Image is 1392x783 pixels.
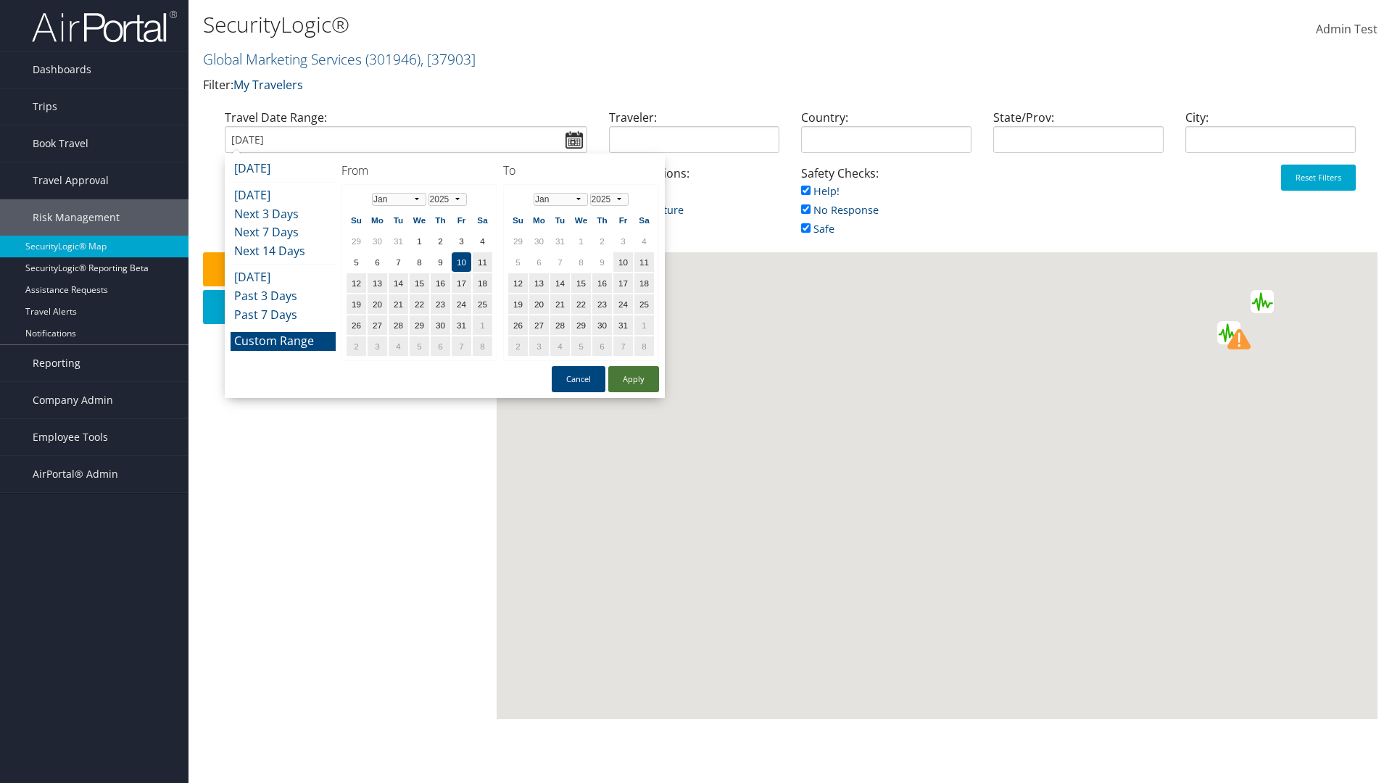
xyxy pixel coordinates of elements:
td: 2 [508,336,528,356]
td: 10 [452,252,471,272]
span: Book Travel [33,125,88,162]
div: City: [1174,109,1367,165]
div: Green earthquake alert (Magnitude 4.9M, Depth:10km) in China 02/09/2025 07:58 UTC, 490 thousand i... [1251,290,1274,313]
td: 23 [431,294,450,314]
td: 1 [571,231,591,251]
td: 31 [389,231,408,251]
li: Next 7 Days [231,223,336,242]
td: 27 [368,315,387,335]
td: 13 [529,273,549,293]
button: Safety Check [203,252,489,286]
td: 30 [431,315,450,335]
td: 7 [452,336,471,356]
td: 31 [613,315,633,335]
li: Past 7 Days [231,306,336,325]
td: 17 [613,273,633,293]
td: 18 [473,273,492,293]
div: Country: [790,109,982,165]
td: 9 [431,252,450,272]
th: Tu [550,210,570,230]
th: Tu [389,210,408,230]
span: Trips [33,88,57,125]
td: 22 [571,294,591,314]
span: AirPortal® Admin [33,456,118,492]
th: Fr [452,210,471,230]
td: 14 [389,273,408,293]
td: 11 [473,252,492,272]
th: Sa [473,210,492,230]
td: 8 [473,336,492,356]
td: 12 [347,273,366,293]
li: [DATE] [231,159,336,178]
img: airportal-logo.png [32,9,177,43]
td: 7 [613,336,633,356]
td: 21 [550,294,570,314]
td: 31 [452,315,471,335]
button: Download Report [203,290,489,324]
li: [DATE] [231,186,336,205]
td: 26 [347,315,366,335]
div: Trip Locations: [598,165,790,233]
td: 10 [613,252,633,272]
th: Mo [529,210,549,230]
span: Reporting [33,345,80,381]
div: Traveler: [598,109,790,165]
span: Dashboards [33,51,91,88]
td: 5 [410,336,429,356]
td: 29 [571,315,591,335]
a: My Travelers [233,77,303,93]
td: 8 [571,252,591,272]
td: 5 [571,336,591,356]
td: 4 [473,231,492,251]
td: 4 [550,336,570,356]
td: 6 [592,336,612,356]
td: 28 [389,315,408,335]
td: 15 [410,273,429,293]
th: Su [347,210,366,230]
td: 25 [634,294,654,314]
td: 13 [368,273,387,293]
td: 1 [410,231,429,251]
td: 22 [410,294,429,314]
a: Safe [801,222,834,236]
div: 0 Travelers [203,330,497,357]
a: Admin Test [1316,7,1377,52]
th: Mo [368,210,387,230]
span: ( 301946 ) [365,49,420,69]
td: 31 [550,231,570,251]
td: 24 [452,294,471,314]
td: 28 [550,315,570,335]
span: Risk Management [33,199,120,236]
td: 24 [613,294,633,314]
td: 12 [508,273,528,293]
th: Fr [613,210,633,230]
li: Past 3 Days [231,287,336,306]
th: Th [431,210,450,230]
td: 30 [592,315,612,335]
td: 7 [389,252,408,272]
button: Cancel [552,366,605,392]
span: Employee Tools [33,419,108,455]
td: 29 [508,231,528,251]
th: Th [592,210,612,230]
td: 17 [452,273,471,293]
td: 8 [634,336,654,356]
td: 9 [592,252,612,272]
li: Next 3 Days [231,205,336,224]
td: 29 [410,315,429,335]
th: Su [508,210,528,230]
td: 3 [529,336,549,356]
td: 7 [550,252,570,272]
td: 23 [592,294,612,314]
td: 5 [508,252,528,272]
li: [DATE] [231,268,336,287]
td: 4 [634,231,654,251]
td: 16 [431,273,450,293]
td: 19 [347,294,366,314]
th: We [571,210,591,230]
th: Sa [634,210,654,230]
td: 18 [634,273,654,293]
td: 2 [592,231,612,251]
td: 2 [347,336,366,356]
td: 2 [431,231,450,251]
